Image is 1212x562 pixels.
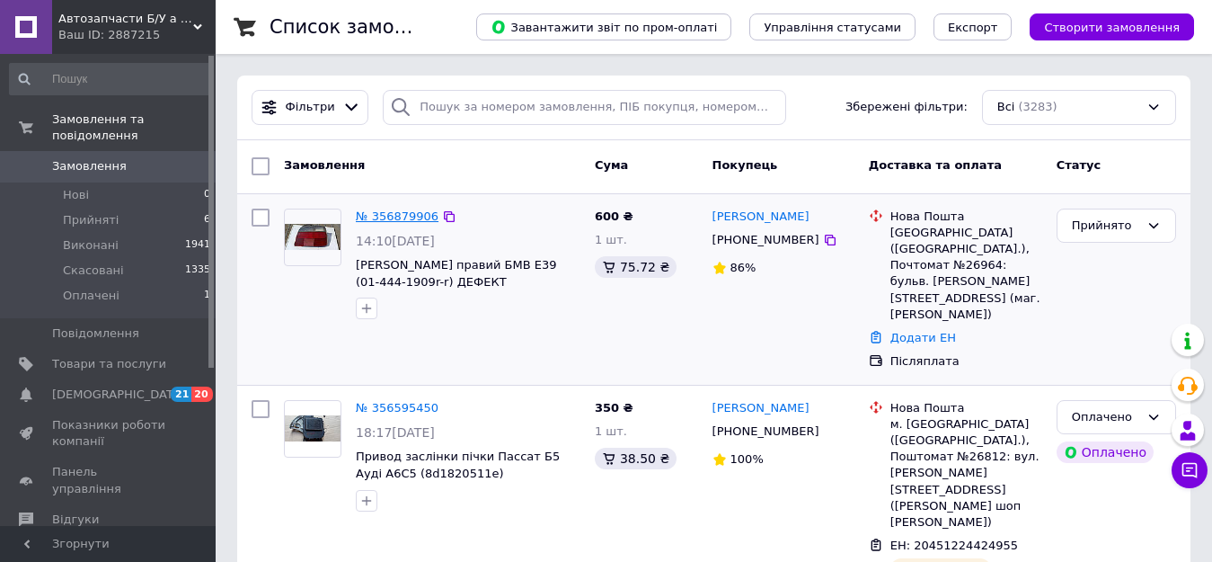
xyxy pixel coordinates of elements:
[63,237,119,254] span: Виконані
[595,256,677,278] div: 75.72 ₴
[63,288,119,304] span: Оплачені
[286,99,335,116] span: Фільтри
[890,353,1042,370] div: Післяплата
[890,209,1042,225] div: Нова Пошта
[204,187,210,203] span: 0
[890,416,1042,531] div: м. [GEOGRAPHIC_DATA] ([GEOGRAPHIC_DATA].), Поштомат №26812: вул. [PERSON_NAME][STREET_ADDRESS] ([...
[845,99,968,116] span: Збережені фільтри:
[284,400,341,458] a: Фото товару
[356,450,560,480] a: Привод заслінки пічки Пассат Б5 Ауді А6С5 (8d1820511e)
[63,187,89,203] span: Нові
[171,387,191,402] span: 21
[204,212,210,228] span: 6
[191,387,212,402] span: 20
[709,420,823,443] div: [PHONE_NUMBER]
[185,237,210,254] span: 1941
[890,331,956,344] a: Додати ЕН
[997,99,1015,116] span: Всі
[284,209,341,266] a: Фото товару
[63,263,124,279] span: Скасовані
[204,288,210,304] span: 1
[356,425,435,440] span: 18:17[DATE]
[52,112,216,144] span: Замовлення та повідомлення
[869,158,1002,172] span: Доставка та оплата
[712,209,809,226] a: [PERSON_NAME]
[595,448,677,469] div: 38.50 ₴
[595,424,627,438] span: 1 шт.
[52,356,166,372] span: Товари та послуги
[63,212,119,228] span: Прийняті
[1057,442,1154,463] div: Оплачено
[764,21,901,34] span: Управління статусами
[52,158,127,174] span: Замовлення
[730,452,764,466] span: 100%
[52,512,99,528] span: Відгуки
[58,27,216,43] div: Ваш ID: 2887215
[285,415,341,442] img: Фото товару
[948,21,998,34] span: Експорт
[933,13,1013,40] button: Експорт
[1030,13,1194,40] button: Створити замовлення
[595,158,628,172] span: Cума
[52,326,139,342] span: Повідомлення
[285,224,341,250] img: Фото товару
[1012,20,1194,33] a: Створити замовлення
[491,19,717,35] span: Завантажити звіт по пром-оплаті
[1072,217,1139,236] div: Прийнято
[58,11,193,27] span: Автозапчасти Б/У а так-же НОВЫЕ в наличии и под заказ
[383,90,785,125] input: Пошук за номером замовлення, ПІБ покупця, номером телефону, Email, номером накладної
[730,261,756,274] span: 86%
[595,210,633,223] span: 600 ₴
[1172,452,1208,488] button: Чат з покупцем
[356,401,438,415] a: № 356595450
[749,13,916,40] button: Управління статусами
[52,464,166,496] span: Панель управління
[52,387,185,403] span: [DEMOGRAPHIC_DATA]
[356,234,435,248] span: 14:10[DATE]
[476,13,731,40] button: Завантажити звіт по пром-оплаті
[712,400,809,417] a: [PERSON_NAME]
[284,158,365,172] span: Замовлення
[595,233,627,246] span: 1 шт.
[1072,408,1139,427] div: Оплачено
[1044,21,1180,34] span: Створити замовлення
[1018,100,1057,113] span: (3283)
[890,400,1042,416] div: Нова Пошта
[356,210,438,223] a: № 356879906
[709,228,823,252] div: [PHONE_NUMBER]
[52,417,166,450] span: Показники роботи компанії
[890,539,1018,552] span: ЕН: 20451224424955
[9,63,212,95] input: Пошук
[595,401,633,415] span: 350 ₴
[1057,158,1101,172] span: Статус
[712,158,778,172] span: Покупець
[890,225,1042,323] div: [GEOGRAPHIC_DATA] ([GEOGRAPHIC_DATA].), Почтомат №26964: бульв. [PERSON_NAME][STREET_ADDRESS] (ма...
[270,16,452,38] h1: Список замовлень
[185,263,210,279] span: 1335
[356,258,556,289] a: [PERSON_NAME] правий БМВ Е39 (01-444-1909r-r) ДЕФЕКТ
